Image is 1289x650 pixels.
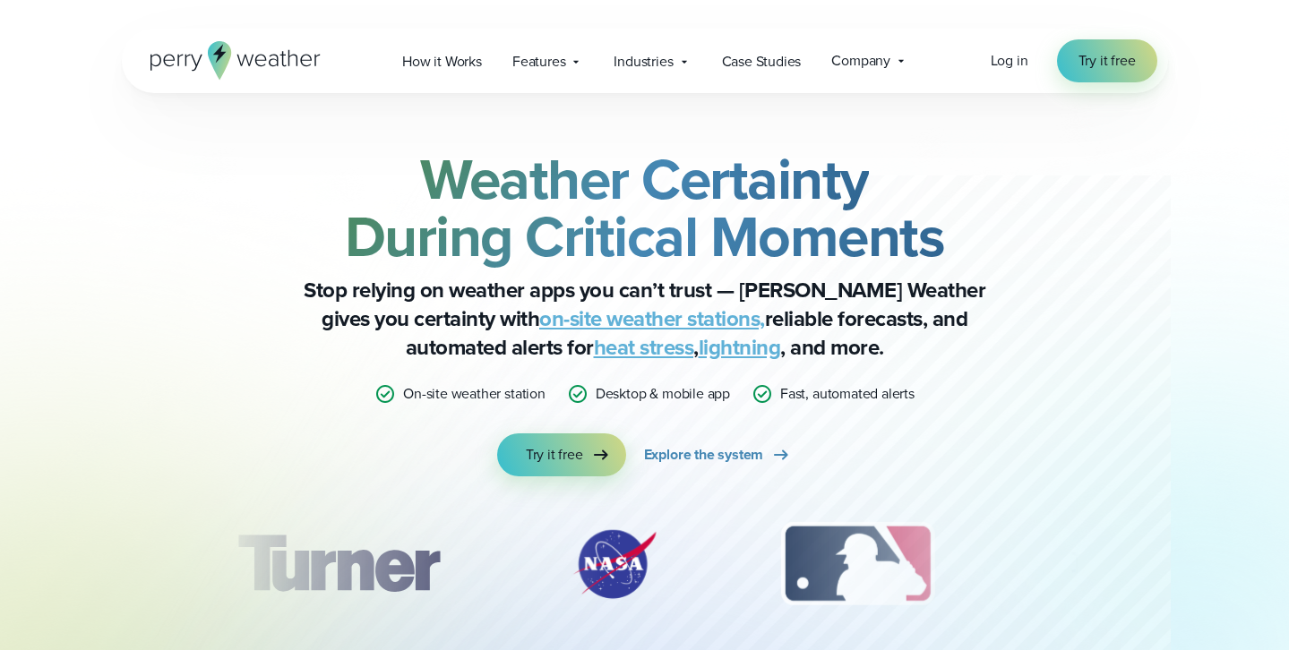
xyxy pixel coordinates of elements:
img: MLB.svg [763,519,952,609]
a: Try it free [1057,39,1157,82]
div: 2 of 12 [552,519,677,609]
p: Stop relying on weather apps you can’t trust — [PERSON_NAME] Weather gives you certainty with rel... [287,276,1003,362]
img: Turner-Construction_1.svg [211,519,465,609]
div: slideshow [211,519,1078,618]
span: Explore the system [644,444,764,466]
a: heat stress [594,331,694,363]
img: PGA.svg [1038,519,1182,609]
span: Features [512,51,566,73]
p: Fast, automated alerts [780,383,915,405]
img: NASA.svg [552,519,677,609]
strong: Weather Certainty During Critical Moments [345,137,945,278]
a: How it Works [387,43,497,80]
div: 3 of 12 [763,519,952,609]
div: 4 of 12 [1038,519,1182,609]
p: On-site weather station [403,383,546,405]
span: Try it free [1078,50,1136,72]
a: Case Studies [707,43,817,80]
a: Explore the system [644,433,793,476]
div: 1 of 12 [211,519,465,609]
a: lightning [699,331,781,363]
a: on-site weather stations, [539,303,765,335]
span: Industries [614,51,673,73]
span: Log in [991,50,1028,71]
span: Try it free [526,444,583,466]
span: Company [831,50,890,72]
a: Log in [991,50,1028,72]
span: How it Works [402,51,482,73]
span: Case Studies [722,51,802,73]
a: Try it free [497,433,626,476]
p: Desktop & mobile app [596,383,730,405]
